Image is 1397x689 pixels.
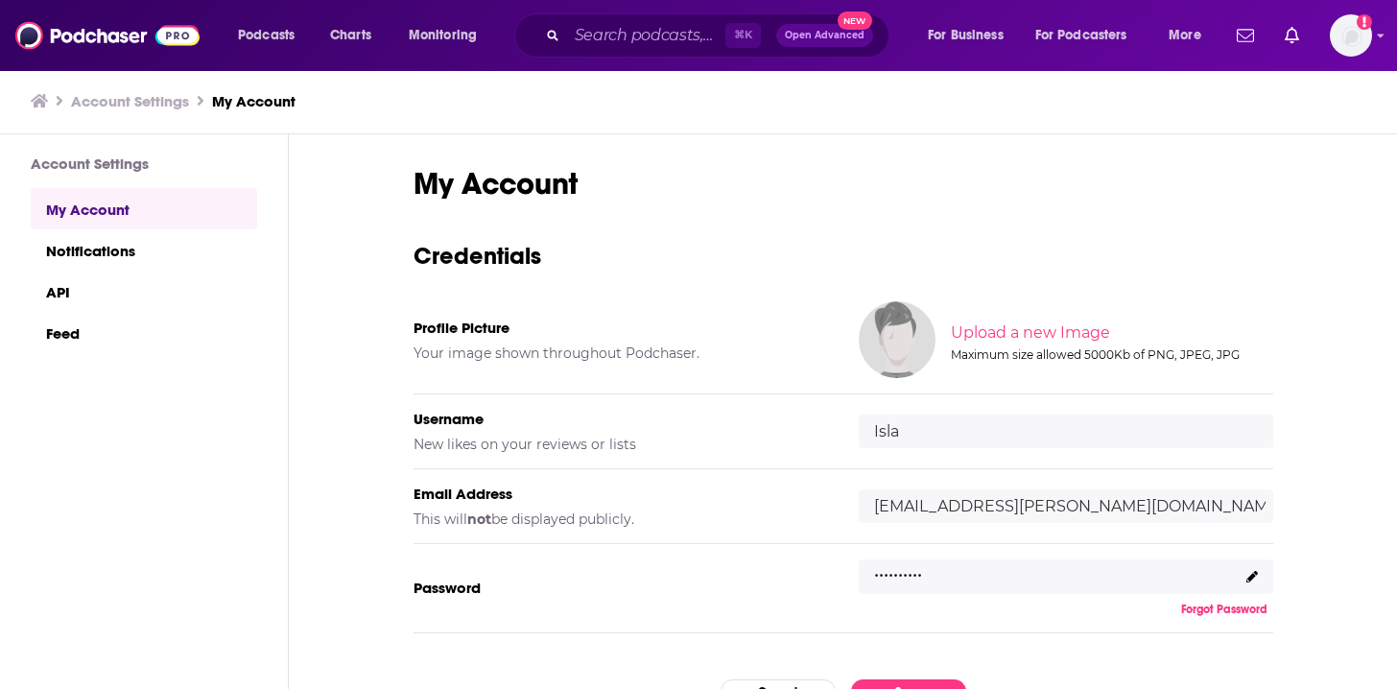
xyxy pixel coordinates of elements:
[951,347,1269,362] div: Maximum size allowed 5000Kb of PNG, JPEG, JPG
[874,555,922,582] p: ..........
[1330,14,1372,57] img: User Profile
[31,312,257,353] a: Feed
[414,344,828,362] h5: Your image shown throughout Podchaser.
[859,489,1273,523] input: email
[838,12,872,30] span: New
[414,485,828,503] h5: Email Address
[725,23,761,48] span: ⌘ K
[1330,14,1372,57] button: Show profile menu
[859,301,935,378] img: Your profile image
[414,511,828,528] h5: This will be displayed publicly.
[31,271,257,312] a: API
[414,241,1273,271] h3: Credentials
[1023,20,1155,51] button: open menu
[225,20,320,51] button: open menu
[914,20,1028,51] button: open menu
[1155,20,1225,51] button: open menu
[212,92,296,110] a: My Account
[31,229,257,271] a: Notifications
[414,410,828,428] h5: Username
[785,31,864,40] span: Open Advanced
[330,22,371,49] span: Charts
[776,24,873,47] button: Open AdvancedNew
[409,22,477,49] span: Monitoring
[414,579,828,597] h5: Password
[859,415,1273,448] input: username
[1229,19,1262,52] a: Show notifications dropdown
[1175,602,1273,617] button: Forgot Password
[414,319,828,337] h5: Profile Picture
[318,20,383,51] a: Charts
[533,13,908,58] div: Search podcasts, credits, & more...
[395,20,502,51] button: open menu
[238,22,295,49] span: Podcasts
[31,154,257,173] h3: Account Settings
[71,92,189,110] a: Account Settings
[1277,19,1307,52] a: Show notifications dropdown
[1035,22,1127,49] span: For Podcasters
[567,20,725,51] input: Search podcasts, credits, & more...
[414,165,1273,202] h1: My Account
[467,511,491,528] b: not
[15,17,200,54] img: Podchaser - Follow, Share and Rate Podcasts
[1330,14,1372,57] span: Logged in as Isla
[1357,14,1372,30] svg: Add a profile image
[928,22,1004,49] span: For Business
[1169,22,1201,49] span: More
[31,188,257,229] a: My Account
[414,436,828,453] h5: New likes on your reviews or lists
